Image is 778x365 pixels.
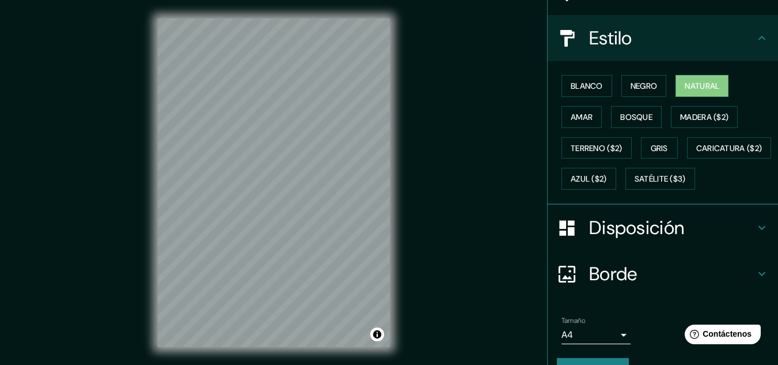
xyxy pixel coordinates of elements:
font: Terreno ($2) [571,143,623,153]
font: Negro [631,81,658,91]
button: Madera ($2) [671,106,738,128]
font: Amar [571,112,593,122]
font: Azul ($2) [571,174,607,185]
button: Activar o desactivar atribución [370,328,384,341]
div: Disposición [548,205,778,251]
font: Satélite ($3) [635,174,686,185]
button: Negro [621,75,667,97]
button: Amar [561,106,602,128]
font: Madera ($2) [680,112,728,122]
iframe: Lanzador de widgets de ayuda [675,320,765,352]
font: Gris [651,143,668,153]
button: Bosque [611,106,662,128]
font: Tamaño [561,316,585,325]
font: Blanco [571,81,603,91]
canvas: Mapa [158,18,390,347]
font: Natural [685,81,719,91]
font: Estilo [589,26,632,50]
div: Borde [548,251,778,297]
button: Gris [641,137,678,159]
button: Natural [675,75,728,97]
font: Bosque [620,112,652,122]
div: A4 [561,326,631,344]
button: Caricatura ($2) [687,137,772,159]
button: Blanco [561,75,612,97]
font: A4 [561,329,573,341]
div: Estilo [548,15,778,61]
button: Terreno ($2) [561,137,632,159]
font: Caricatura ($2) [696,143,762,153]
font: Borde [589,262,637,286]
font: Disposición [589,216,684,240]
button: Azul ($2) [561,168,616,190]
button: Satélite ($3) [625,168,695,190]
